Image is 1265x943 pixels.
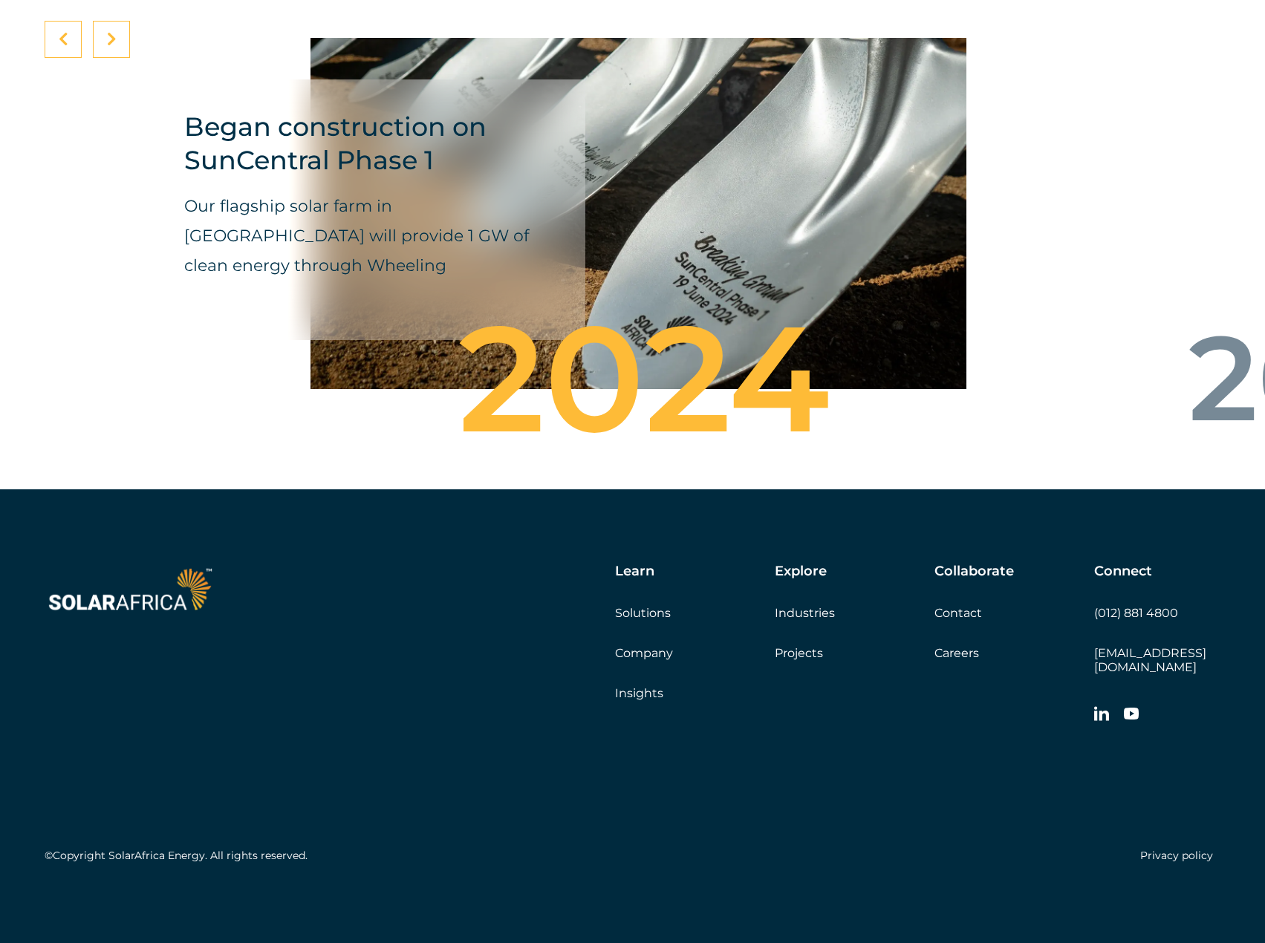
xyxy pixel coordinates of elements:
h5: Connect [1094,564,1152,580]
a: Projects [775,646,823,660]
a: Industries [775,606,835,620]
a: (012) 881 4800 [1094,606,1178,620]
h5: Learn [615,564,654,580]
a: [EMAIL_ADDRESS][DOMAIN_NAME] [1094,646,1206,674]
h5: Collaborate [934,564,1014,580]
h4: Began construction on SunCentral Phase 1 [184,110,541,177]
a: Company [615,646,673,660]
a: Privacy policy [1140,849,1213,862]
a: Contact [934,606,982,620]
p: Our flagship solar farm in [GEOGRAPHIC_DATA] will provide 1 GW of clean energy through Wheeling [184,192,541,281]
div: 2024 [382,363,884,408]
h5: ©Copyright SolarAfrica Energy. All rights reserved. [45,849,308,862]
a: Solutions [615,606,671,620]
h5: Explore [775,564,827,580]
a: Careers [934,646,979,660]
a: Insights [615,686,663,700]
